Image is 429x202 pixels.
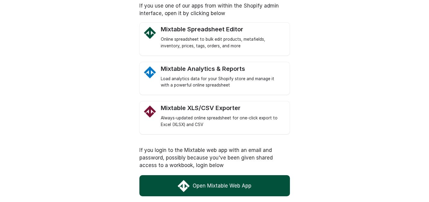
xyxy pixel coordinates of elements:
img: Mixtable Excel and CSV Exporter app Logo [144,106,156,118]
div: Always-updated online spreadsheet for one-click export to Excel (XLSX) and CSV [161,115,284,128]
img: Mixtable Spreadsheet Editor Logo [144,27,156,39]
div: Mixtable XLS/CSV Exporter [161,104,284,112]
img: Mixtable Web App [178,180,190,192]
a: Mixtable Analytics Mixtable Analytics & Reports Load analytics data for your Shopify store and ma... [161,65,284,89]
div: Load analytics data for your Shopify store and manage it with a powerful online spreadsheet [161,76,284,89]
a: Open Mixtable Web App [139,175,290,196]
div: Mixtable Spreadsheet Editor [161,26,284,33]
img: Mixtable Analytics [144,66,156,78]
a: Mixtable Spreadsheet Editor Logo Mixtable Spreadsheet Editor Online spreadsheet to bulk edit prod... [161,26,284,49]
p: If you login to the Mixtable web app with an email and password, possibly because you've been giv... [139,147,290,169]
div: Mixtable Analytics & Reports [161,65,284,73]
a: Mixtable Excel and CSV Exporter app Logo Mixtable XLS/CSV Exporter Always-updated online spreadsh... [161,104,284,128]
div: Online spreadsheet to bulk edit products, metafields, inventory, prices, tags, orders, and more [161,36,284,49]
p: If you use one of our apps from within the Shopify admin interface, open it by clicking below [139,2,290,17]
